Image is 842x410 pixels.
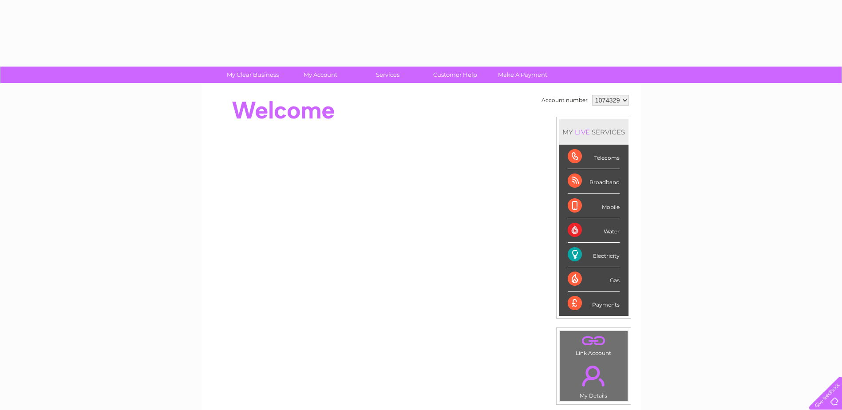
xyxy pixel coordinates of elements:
[562,333,625,349] a: .
[568,169,620,193] div: Broadband
[284,67,357,83] a: My Account
[568,243,620,267] div: Electricity
[573,128,592,136] div: LIVE
[486,67,559,83] a: Make A Payment
[559,119,629,145] div: MY SERVICES
[419,67,492,83] a: Customer Help
[559,331,628,359] td: Link Account
[562,360,625,391] a: .
[568,194,620,218] div: Mobile
[568,145,620,169] div: Telecoms
[351,67,424,83] a: Services
[568,267,620,292] div: Gas
[568,292,620,315] div: Payments
[216,67,289,83] a: My Clear Business
[539,93,590,108] td: Account number
[568,218,620,243] div: Water
[559,358,628,402] td: My Details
